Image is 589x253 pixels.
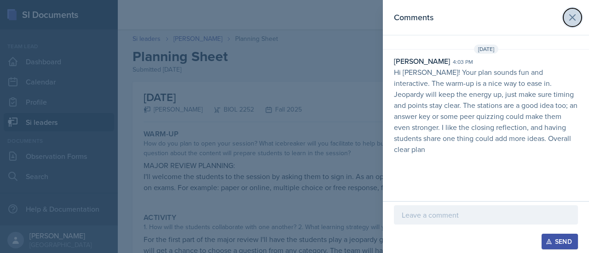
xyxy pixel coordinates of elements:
div: Send [548,238,572,245]
button: Send [542,234,578,249]
div: 4:03 pm [453,58,473,66]
p: Hi [PERSON_NAME]! Your plan sounds fun and interactive. The warm-up is a nice way to ease in. Jeo... [394,67,578,155]
span: [DATE] [474,45,498,54]
div: [PERSON_NAME] [394,56,450,67]
h2: Comments [394,11,433,24]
